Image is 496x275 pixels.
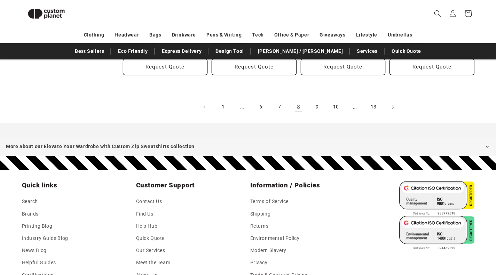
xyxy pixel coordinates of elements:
[252,29,263,41] a: Tech
[136,181,246,189] h2: Customer Support
[353,45,381,57] a: Services
[149,29,161,41] a: Bags
[212,45,247,57] a: Design Tool
[22,3,71,25] img: Custom Planet
[274,29,309,41] a: Office & Paper
[22,197,38,208] a: Search
[301,59,386,75] button: Request Quote
[136,244,165,257] a: Our Services
[22,181,132,189] h2: Quick links
[250,257,268,269] a: Privacy
[172,29,196,41] a: Drinkware
[291,99,306,115] a: Page 8
[6,142,195,151] span: More about our Elevate Your Wardrobe with Custom Zip Sweatshirts collection
[22,244,47,257] a: News Blog
[84,29,104,41] a: Clothing
[71,45,108,57] a: Best Sellers
[115,29,139,41] a: Headwear
[250,244,286,257] a: Modern Slavery
[250,208,271,220] a: Shipping
[212,59,297,75] button: Request Quote
[430,6,445,21] summary: Search
[136,197,162,208] a: Contact Us
[197,99,212,115] a: Previous page
[388,29,412,41] a: Umbrellas
[380,200,496,275] iframe: Chat Widget
[206,29,242,41] a: Pens & Writing
[385,99,400,115] a: Next page
[250,220,269,232] a: Returns
[366,99,381,115] a: Page 13
[399,181,474,216] img: ISO 9001 Certified
[235,99,250,115] span: …
[254,45,346,57] a: [PERSON_NAME] / [PERSON_NAME]
[250,181,360,189] h2: Information / Policies
[136,208,153,220] a: Find Us
[250,232,300,244] a: Environmental Policy
[123,99,474,115] nav: Pagination
[123,59,208,75] button: Request Quote
[22,208,39,220] a: Brands
[115,45,151,57] a: Eco Friendly
[136,232,165,244] a: Quick Quote
[320,29,345,41] a: Giveaways
[388,45,425,57] a: Quick Quote
[136,220,158,232] a: Help Hub
[22,257,56,269] a: Helpful Guides
[22,220,53,232] a: Printing Blog
[250,197,289,208] a: Terms of Service
[310,99,325,115] a: Page 9
[158,45,205,57] a: Express Delivery
[136,257,171,269] a: Meet the Team
[329,99,344,115] a: Page 10
[356,29,377,41] a: Lifestyle
[253,99,269,115] a: Page 6
[272,99,288,115] a: Page 7
[389,59,474,75] button: Request Quote
[216,99,231,115] a: Page 1
[22,232,68,244] a: Industry Guide Blog
[347,99,363,115] span: …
